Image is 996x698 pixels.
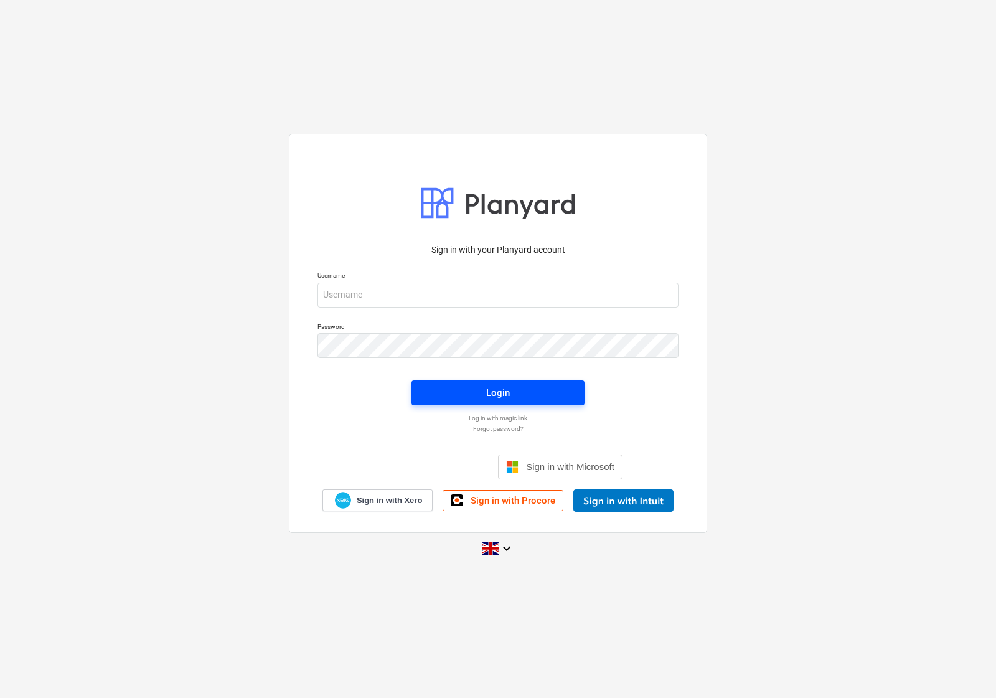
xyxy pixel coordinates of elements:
iframe: Chat Widget [934,638,996,698]
p: Username [317,271,679,282]
p: Password [317,323,679,333]
span: Sign in with Microsoft [526,461,614,472]
iframe: Sign in with Google Button [367,453,494,481]
a: Sign in with Procore [443,490,563,511]
input: Username [317,283,679,308]
span: Sign in with Procore [471,495,555,506]
img: Microsoft logo [506,461,519,473]
div: Login [486,385,510,401]
p: Sign in with your Planyard account [317,243,679,257]
button: Login [411,380,585,405]
i: keyboard_arrow_down [499,541,514,556]
a: Forgot password? [311,425,685,433]
img: Xero logo [335,492,351,509]
a: Log in with magic link [311,414,685,422]
span: Sign in with Xero [357,495,422,506]
a: Sign in with Xero [322,489,433,511]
